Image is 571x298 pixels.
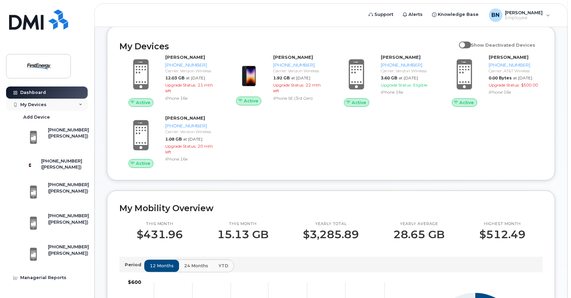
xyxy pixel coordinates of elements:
[335,54,435,107] a: Active[PERSON_NAME][PHONE_NUMBER]Carrier: Verizon Wireless3.60 GBat [DATE]Upgrade Status:Eligible...
[521,82,538,88] span: $500.00
[399,75,418,80] span: at [DATE]
[165,62,217,68] div: [PHONE_NUMBER]
[479,228,525,241] p: $512.49
[364,8,398,21] a: Support
[375,11,394,18] span: Support
[136,99,150,106] span: Active
[505,15,543,21] span: Employee
[381,75,398,80] span: 3.60 GB
[165,54,205,60] strong: [PERSON_NAME]
[219,263,228,269] span: YTD
[165,129,217,134] div: Carrier: Verizon Wireless
[136,160,150,167] span: Active
[513,75,532,80] span: at [DATE]
[352,99,366,106] span: Active
[381,89,432,95] div: iPhone 16e
[244,98,258,104] span: Active
[479,221,525,227] p: Highest month
[489,54,529,60] strong: [PERSON_NAME]
[303,221,359,227] p: Yearly total
[409,11,423,18] span: Alerts
[165,82,213,93] span: 21 mth left
[165,75,184,80] span: 12.03 GB
[165,156,217,162] div: iPhone 16e
[165,144,213,154] span: 20 mth left
[428,8,484,21] a: Knowledge Base
[492,11,500,19] span: BN
[381,62,432,68] div: [PHONE_NUMBER]
[273,95,324,101] div: iPhone SE (3rd Gen)
[413,82,428,88] span: Eligible
[128,279,141,285] tspan: $600
[273,54,313,60] strong: [PERSON_NAME]
[273,62,324,68] div: [PHONE_NUMBER]
[119,41,456,51] h2: My Devices
[273,82,304,88] span: Upgrade Status:
[471,42,536,48] span: Show Deactivated Devices
[291,75,310,80] span: at [DATE]
[489,82,520,88] span: Upgrade Status:
[489,62,540,68] div: [PHONE_NUMBER]
[137,221,183,227] p: This month
[438,11,479,18] span: Knowledge Base
[273,75,290,80] span: 1.92 GB
[125,262,144,268] p: Period
[119,115,219,168] a: Active[PERSON_NAME][PHONE_NUMBER]Carrier: Verizon Wireless1.08 GBat [DATE]Upgrade Status:20 mth l...
[165,123,217,129] div: [PHONE_NUMBER]
[394,221,445,227] p: Yearly average
[165,68,217,74] div: Carrier: Verizon Wireless
[484,8,555,22] div: Beitel, Nathaniel J
[217,228,268,241] p: 15.13 GB
[394,228,445,241] p: 28.65 GB
[381,54,421,60] strong: [PERSON_NAME]
[460,99,474,106] span: Active
[137,228,183,241] p: $431.96
[489,75,512,80] span: 0.00 Bytes
[165,82,196,88] span: Upgrade Status:
[227,54,327,105] a: Active[PERSON_NAME][PHONE_NUMBER]Carrier: Verizon Wireless1.92 GBat [DATE]Upgrade Status:22 mth l...
[217,221,268,227] p: This month
[489,89,540,95] div: iPhone 16e
[381,68,432,74] div: Carrier: Verizon Wireless
[303,228,359,241] p: $3,285.89
[119,54,219,107] a: Active[PERSON_NAME][PHONE_NUMBER]Carrier: Verizon Wireless12.03 GBat [DATE]Upgrade Status:21 mth ...
[459,39,464,44] input: Show Deactivated Devices
[489,68,540,74] div: Carrier: AT&T Wireless
[542,269,566,293] iframe: Messenger Launcher
[443,54,543,107] a: Active[PERSON_NAME][PHONE_NUMBER]Carrier: AT&T Wireless0.00 Bytesat [DATE]Upgrade Status:$500.00i...
[165,144,196,149] span: Upgrade Status:
[119,203,543,213] h2: My Mobility Overview
[165,115,205,121] strong: [PERSON_NAME]
[183,136,202,142] span: at [DATE]
[273,82,321,93] span: 22 mth left
[186,75,205,80] span: at [DATE]
[273,68,324,74] div: Carrier: Verizon Wireless
[233,57,265,90] img: image20231002-3703462-1angbar.jpeg
[381,82,412,88] span: Upgrade Status:
[165,95,217,101] div: iPhone 16e
[184,263,208,269] span: 24 months
[165,136,182,142] span: 1.08 GB
[398,8,428,21] a: Alerts
[505,10,543,15] span: [PERSON_NAME]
